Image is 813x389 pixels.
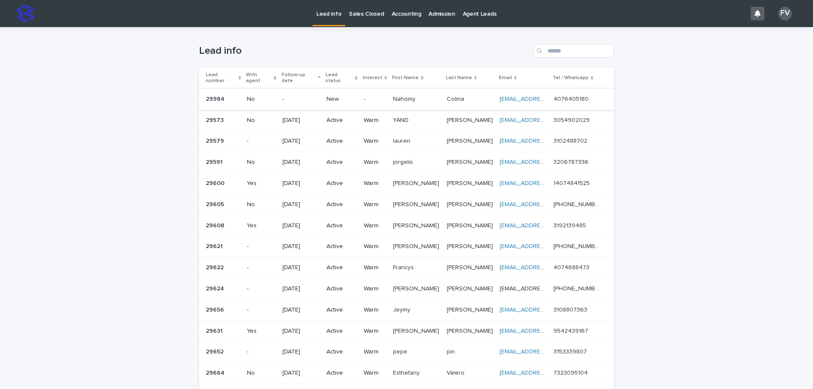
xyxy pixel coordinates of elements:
[247,180,275,187] p: Yes
[553,284,602,292] p: [PHONE_NUMBER]
[282,370,320,377] p: [DATE]
[393,241,441,250] p: [PERSON_NAME]
[199,215,614,236] tr: 2960829608 Yes[DATE]ActiveWarm[PERSON_NAME][PERSON_NAME] [PERSON_NAME][PERSON_NAME] [EMAIL_ADDRES...
[447,284,495,292] p: Mosquera andrade
[364,159,386,166] p: Warm
[553,115,592,124] p: 3054902029
[393,94,417,103] p: Nahomy
[553,326,590,335] p: 9542439167
[326,96,357,103] p: New
[500,138,595,144] a: [EMAIL_ADDRESS][DOMAIN_NAME]
[282,306,320,314] p: [DATE]
[326,201,357,208] p: Active
[282,222,320,229] p: [DATE]
[282,243,320,250] p: [DATE]
[247,96,275,103] p: No
[553,73,589,83] p: Tel / Whatsapp
[500,265,595,270] a: [EMAIL_ADDRESS][DOMAIN_NAME]
[447,115,495,124] p: [PERSON_NAME]
[500,243,595,249] a: [EMAIL_ADDRESS][DOMAIN_NAME]
[326,180,357,187] p: Active
[326,264,357,271] p: Active
[199,236,614,257] tr: 2962129621 -[DATE]ActiveWarm[PERSON_NAME][PERSON_NAME] [PERSON_NAME][PERSON_NAME] [EMAIL_ADDRESS]...
[206,262,225,271] p: 29622
[282,138,320,145] p: [DATE]
[326,159,357,166] p: Active
[500,370,595,376] a: [EMAIL_ADDRESS][DOMAIN_NAME]
[393,221,441,229] p: [PERSON_NAME]
[393,199,441,208] p: [PERSON_NAME]
[778,7,792,20] div: FV
[392,73,419,83] p: First Name
[393,347,409,356] p: pepe
[447,347,456,356] p: pin
[326,328,357,335] p: Active
[199,363,614,384] tr: 2966429664 No[DATE]ActiveWarmEsthefanyEsthefany ValeroValero [EMAIL_ADDRESS][DOMAIN_NAME] 7323095...
[553,199,602,208] p: [PHONE_NUMBER]
[206,284,226,292] p: 29624
[206,136,226,145] p: 29579
[326,370,357,377] p: Active
[206,178,226,187] p: 29600
[199,173,614,194] tr: 2960029600 Yes[DATE]ActiveWarm[PERSON_NAME][PERSON_NAME] [PERSON_NAME][PERSON_NAME] [EMAIL_ADDRES...
[206,94,226,103] p: 29984
[206,199,226,208] p: 29605
[199,88,614,110] tr: 2998429984 No-New-NahomyNahomy ColinaColina [EMAIL_ADDRESS][DOMAIN_NAME] 40764051804076405180
[282,264,320,271] p: [DATE]
[363,73,382,83] p: Interest
[206,347,225,356] p: 29652
[553,94,590,103] p: 4076405180
[553,178,592,187] p: 14074841525
[393,178,441,187] p: [PERSON_NAME]
[282,348,320,356] p: [DATE]
[393,284,441,292] p: [PERSON_NAME]
[247,328,275,335] p: Yes
[246,70,271,86] p: With agent
[364,285,386,292] p: Warm
[206,115,225,124] p: 29573
[393,368,421,377] p: Esthefany
[247,285,275,292] p: -
[326,222,357,229] p: Active
[247,348,275,356] p: -
[282,180,320,187] p: [DATE]
[199,194,614,215] tr: 2960529605 No[DATE]ActiveWarm[PERSON_NAME][PERSON_NAME] [PERSON_NAME][PERSON_NAME] [EMAIL_ADDRESS...
[500,349,595,355] a: [EMAIL_ADDRESS][DOMAIN_NAME]
[199,278,614,299] tr: 2962429624 -[DATE]ActiveWarm[PERSON_NAME][PERSON_NAME] [PERSON_NAME][PERSON_NAME] ⁠[EMAIL_ADDRESS...
[199,131,614,152] tr: 2957929579 -[DATE]ActiveWarmlaurenlauren [PERSON_NAME][PERSON_NAME] [EMAIL_ADDRESS][DOMAIN_NAME] ...
[206,70,236,86] p: Lead number
[393,326,441,335] p: [PERSON_NAME]
[447,136,495,145] p: [PERSON_NAME]
[206,368,226,377] p: 29664
[199,299,614,320] tr: 2965629656 -[DATE]ActiveWarmJeymyJeymy [PERSON_NAME][PERSON_NAME] [EMAIL_ADDRESS][DOMAIN_NAME] 31...
[17,5,34,22] img: stacker-logo-s-only.png
[199,257,614,279] tr: 2962229622 -[DATE]ActiveWarmFrancysFrancys [PERSON_NAME][PERSON_NAME] [EMAIL_ADDRESS][DOMAIN_NAME...
[326,138,357,145] p: Active
[364,370,386,377] p: Warm
[447,262,495,271] p: [PERSON_NAME]
[500,117,595,123] a: [EMAIL_ADDRESS][DOMAIN_NAME]
[500,284,548,292] p: ⁠jessicamosqueraandrade@gmail.com
[199,45,530,57] h1: Lead info
[553,157,590,166] p: 3206787336
[553,368,589,377] p: 7323095104
[206,326,224,335] p: 29631
[393,262,415,271] p: Francys
[499,73,512,83] p: Email
[282,328,320,335] p: [DATE]
[447,305,495,314] p: [PERSON_NAME]
[206,157,224,166] p: 29591
[247,159,275,166] p: No
[393,305,412,314] p: Jeymy
[364,222,386,229] p: Warm
[500,180,595,186] a: [EMAIL_ADDRESS][DOMAIN_NAME]
[447,199,495,208] p: [PERSON_NAME]
[247,138,275,145] p: -
[447,241,495,250] p: [PERSON_NAME]
[393,136,412,145] p: lauren
[364,117,386,124] p: Warm
[326,117,357,124] p: Active
[447,94,466,103] p: Colina
[534,44,614,58] input: Search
